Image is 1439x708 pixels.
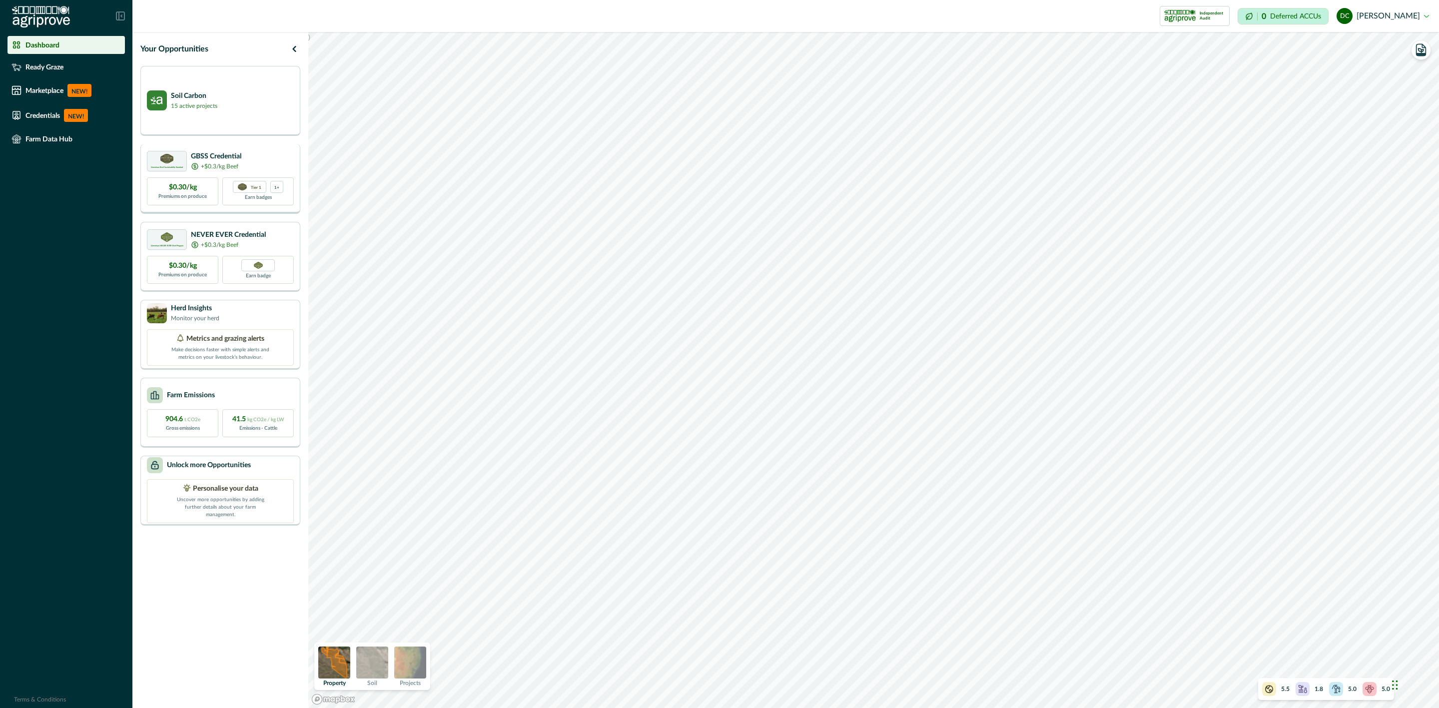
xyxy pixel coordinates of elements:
p: Uncover more opportunities by adding further details about your farm management. [170,494,270,519]
a: Farm Data Hub [7,130,125,148]
p: $0.30/kg [169,182,197,193]
img: certification logo [161,232,173,242]
p: $0.30/kg [169,261,197,271]
p: NEW! [67,84,91,97]
img: certification logo [238,183,247,190]
img: soil preview [356,647,388,679]
img: certification logo [1164,8,1196,24]
p: Gross emissions [166,425,200,432]
p: Marketplace [25,86,63,94]
p: Greenham NEVER EVER Beef Program [151,245,183,247]
p: 1.8 [1315,685,1323,694]
img: certification logo [160,154,173,164]
p: Soil Carbon [171,91,217,101]
p: +$0.3/kg Beef [201,240,238,249]
p: NEVER EVER Credential [191,230,266,240]
p: Greenham Beef Sustainability Standard [151,166,183,168]
span: t CO2e [184,417,200,422]
span: kg CO2e / kg LW [247,417,284,422]
a: MarketplaceNEW! [7,80,125,101]
p: Tier 1 [251,184,261,190]
p: NEW! [64,109,88,122]
img: Logo [12,6,70,28]
button: certification logoIndependent Audit [1160,6,1230,26]
div: more credentials avaialble [270,181,283,193]
p: Deferred ACCUs [1270,12,1321,20]
p: GBSS Credential [191,151,241,162]
p: Projects [400,680,421,686]
p: Emissions - Cattle [239,425,277,432]
img: Greenham NEVER EVER certification badge [254,262,263,269]
p: Unlock more Opportunities [167,460,251,471]
p: Earn badges [245,193,272,201]
p: Dashboard [25,41,59,49]
p: Premiums on produce [158,193,207,200]
button: dylan cronje[PERSON_NAME] [1337,4,1429,28]
iframe: Chat Widget [1389,660,1439,708]
a: Ready Graze [7,58,125,76]
p: 5.5 [1281,685,1290,694]
a: Dashboard [7,36,125,54]
p: 0 [1262,12,1266,20]
p: Metrics and grazing alerts [186,334,264,344]
p: Make decisions faster with simple alerts and metrics on your livestock’s behaviour. [170,344,270,361]
p: Ready Graze [25,63,63,71]
p: 5.0 [1348,685,1357,694]
p: 904.6 [165,414,200,425]
p: 41.5 [232,414,284,425]
a: CredentialsNEW! [7,105,125,126]
p: Credentials [25,111,60,119]
p: 5.0 [1382,685,1390,694]
a: Terms & Conditions [14,697,66,703]
a: Mapbox logo [311,694,355,705]
p: Farm Emissions [167,390,215,401]
p: Premiums on produce [158,271,207,279]
p: 1+ [274,184,279,190]
p: Farm Data Hub [25,135,72,143]
p: Herd Insights [171,303,219,314]
p: Property [323,680,346,686]
p: Monitor your herd [171,314,219,323]
img: property preview [318,647,350,679]
p: 15 active projects [171,101,217,110]
p: Your Opportunities [140,43,208,55]
p: +$0.3/kg Beef [201,162,238,171]
p: Soil [367,680,377,686]
div: Drag [1392,670,1398,700]
p: Personalise your data [193,484,258,494]
img: projects preview [394,647,426,679]
p: Earn badge [246,271,271,280]
p: Independent Audit [1200,11,1225,21]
